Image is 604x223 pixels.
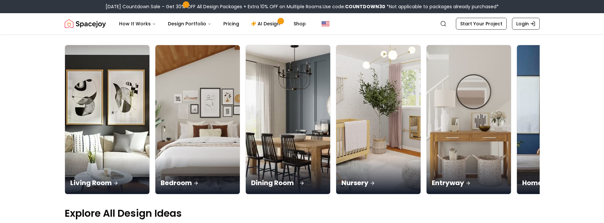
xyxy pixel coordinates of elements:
a: Pricing [218,17,244,30]
p: Living Room [70,178,144,187]
img: Dining Room [243,42,332,198]
a: Dining RoomDining Room [245,45,331,194]
button: Design Portfolio [163,17,217,30]
a: Start Your Project [456,18,507,30]
img: Bedroom [155,45,240,194]
span: Use code: [323,3,385,10]
a: BedroomBedroom [155,45,240,194]
a: EntrywayEntryway [426,45,511,194]
p: Dining Room [251,178,325,187]
p: Nursery [341,178,415,187]
p: Home Office [522,178,596,187]
p: Entryway [432,178,506,187]
p: Bedroom [161,178,235,187]
a: Spacejoy [65,17,106,30]
a: Home OfficeHome Office [517,45,602,194]
a: NurseryNursery [336,45,421,194]
a: AI Design [246,17,287,30]
img: Spacejoy Logo [65,17,106,30]
img: Living Room [65,45,149,194]
img: Nursery [336,45,421,194]
img: Entryway [427,45,511,194]
div: [DATE] Countdown Sale – Get 30% OFF All Design Packages + Extra 10% OFF on Multiple Rooms. [106,3,499,10]
img: Home Office [517,45,601,194]
a: Shop [288,17,311,30]
span: *Not applicable to packages already purchased* [385,3,499,10]
b: COUNTDOWN30 [345,3,385,10]
img: United States [322,20,330,28]
button: How It Works [114,17,161,30]
nav: Global [65,13,540,34]
nav: Main [114,17,311,30]
p: Explore All Design Ideas [65,208,540,219]
a: Living RoomLiving Room [65,45,150,194]
a: Login [512,18,540,30]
